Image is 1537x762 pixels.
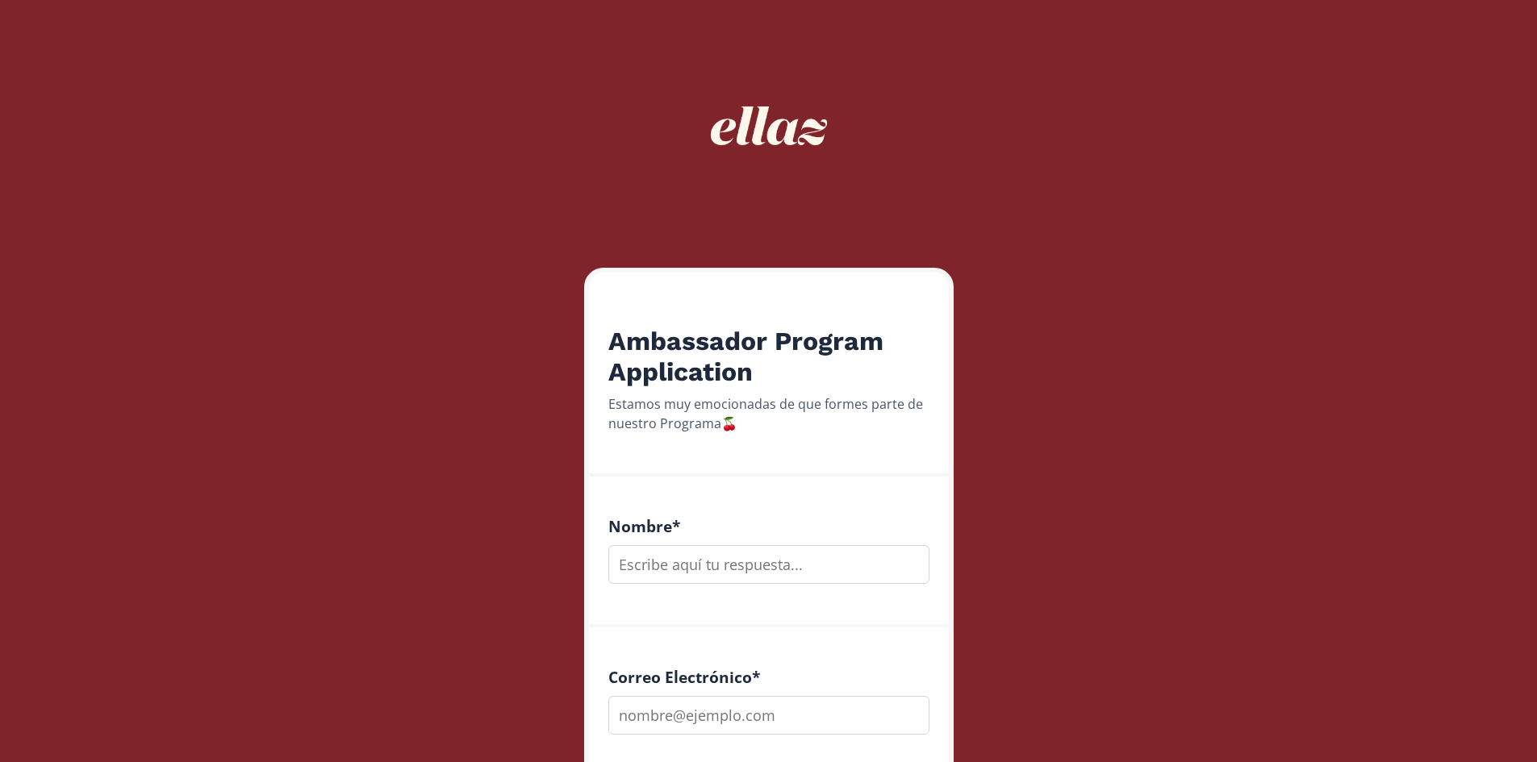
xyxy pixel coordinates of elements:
h2: Ambassador Program Application [608,326,929,388]
input: Escribe aquí tu respuesta... [608,545,929,584]
img: nKmKAABZpYV7 [696,53,842,198]
div: Estamos muy emocionadas de que formes parte de nuestro Programa🍒 [608,394,929,433]
h4: Correo Electrónico * [608,668,929,686]
h4: Nombre * [608,517,929,535]
input: nombre@ejemplo.com [608,696,929,735]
